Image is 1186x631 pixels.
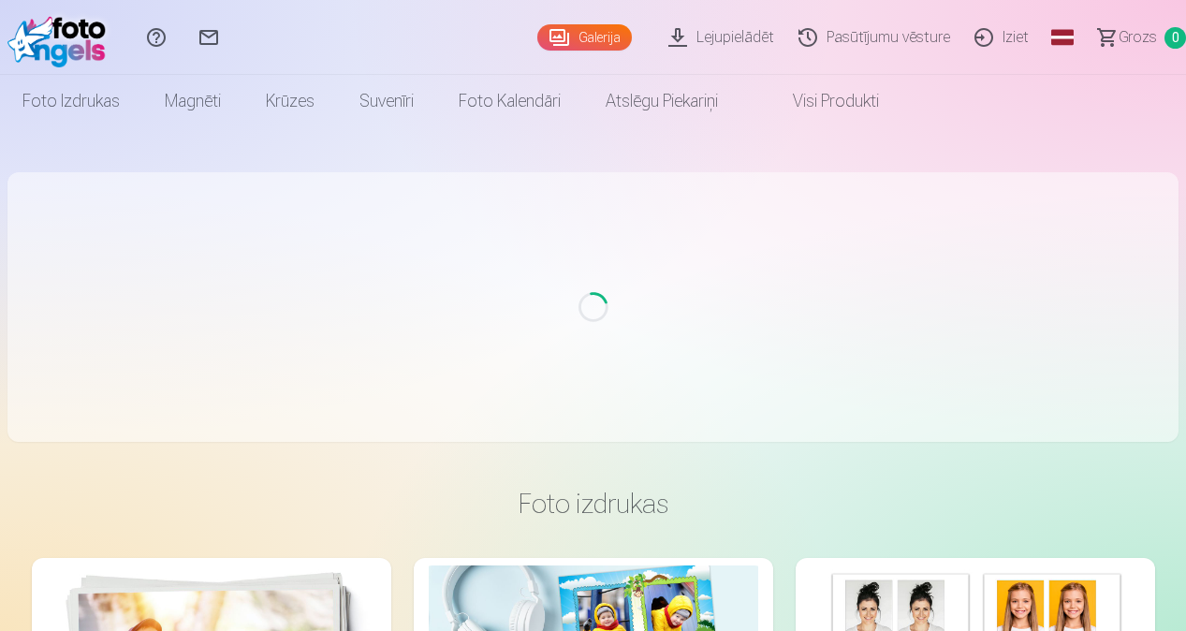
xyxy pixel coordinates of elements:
h3: Foto izdrukas [47,487,1140,521]
a: Suvenīri [337,75,436,127]
span: Grozs [1119,26,1157,49]
a: Magnēti [142,75,243,127]
img: /fa1 [7,7,115,67]
span: 0 [1164,27,1186,49]
a: Foto kalendāri [436,75,583,127]
a: Atslēgu piekariņi [583,75,740,127]
a: Galerija [537,24,632,51]
a: Krūzes [243,75,337,127]
a: Visi produkti [740,75,901,127]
